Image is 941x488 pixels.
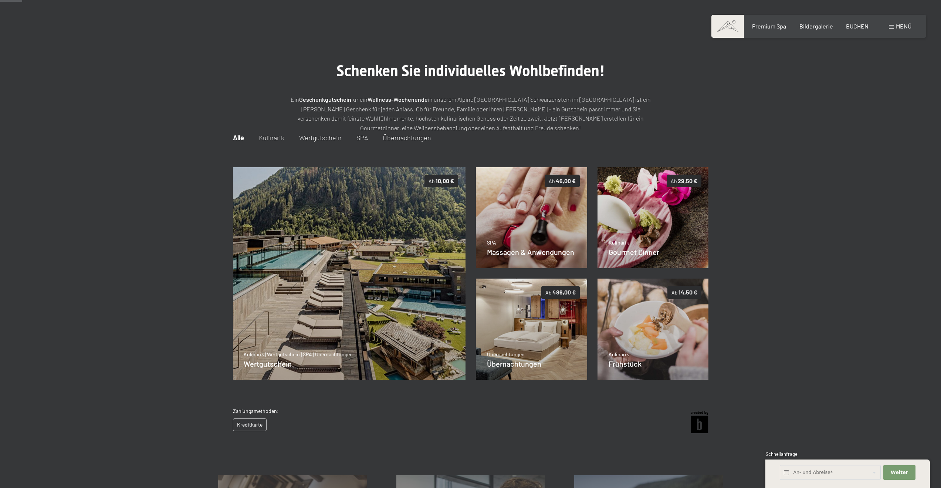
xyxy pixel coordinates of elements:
[752,23,786,30] a: Premium Spa
[846,23,869,30] a: BUCHEN
[286,95,656,132] p: Ein für ein in unserem Alpine [GEOGRAPHIC_DATA] Schwarzenstein im [GEOGRAPHIC_DATA] ist ein [PERS...
[883,465,915,480] button: Weiter
[336,62,605,80] span: Schenken Sie individuelles Wohlbefinden!
[765,451,798,457] span: Schnellanfrage
[896,23,911,30] span: Menü
[368,96,428,103] strong: Wellness-Wochenende
[799,23,833,30] a: Bildergalerie
[299,96,351,103] strong: Geschenkgutschein
[891,469,908,476] span: Weiter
